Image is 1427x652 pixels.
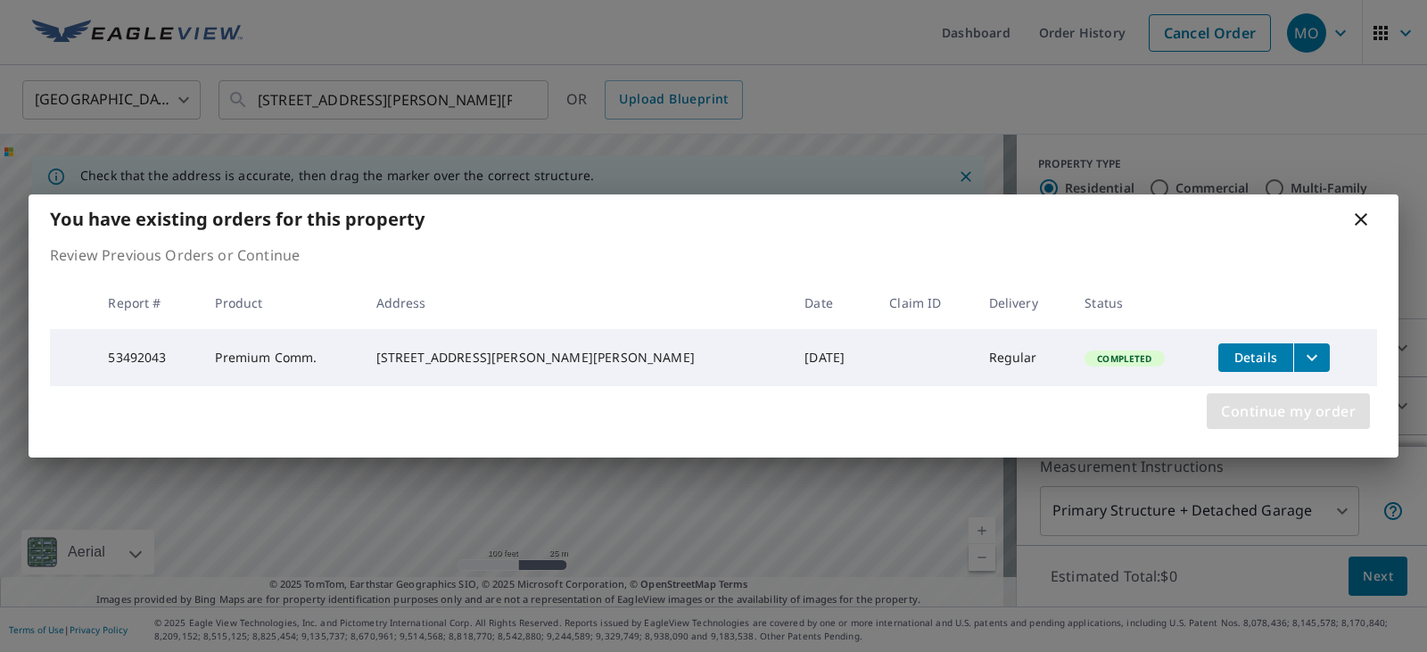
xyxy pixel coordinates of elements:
[975,276,1071,329] th: Delivery
[975,329,1071,386] td: Regular
[1293,343,1330,372] button: filesDropdownBtn-53492043
[1207,393,1370,429] button: Continue my order
[50,244,1377,266] p: Review Previous Orders or Continue
[790,276,875,329] th: Date
[1218,343,1293,372] button: detailsBtn-53492043
[50,207,425,231] b: You have existing orders for this property
[1229,349,1283,366] span: Details
[790,329,875,386] td: [DATE]
[201,276,361,329] th: Product
[1086,352,1162,365] span: Completed
[362,276,791,329] th: Address
[1221,399,1356,424] span: Continue my order
[201,329,361,386] td: Premium Comm.
[1070,276,1204,329] th: Status
[875,276,974,329] th: Claim ID
[94,276,201,329] th: Report #
[376,349,777,367] div: [STREET_ADDRESS][PERSON_NAME][PERSON_NAME]
[94,329,201,386] td: 53492043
